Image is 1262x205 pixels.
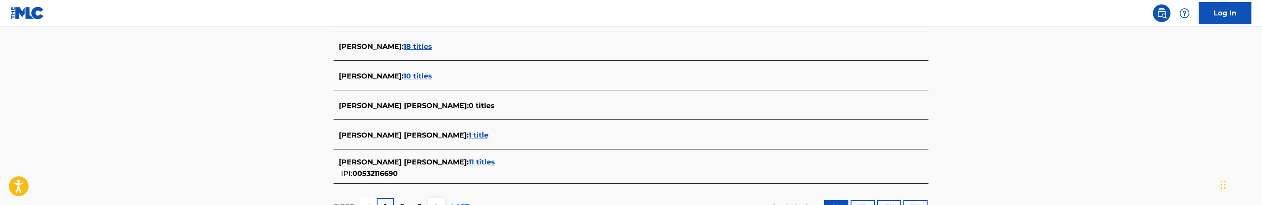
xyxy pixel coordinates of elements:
[1218,163,1262,205] iframe: Chat Widget
[339,101,469,110] span: [PERSON_NAME] [PERSON_NAME] :
[339,158,469,166] span: [PERSON_NAME] [PERSON_NAME] :
[469,131,488,139] span: 1 title
[1153,4,1170,22] a: Public Search
[11,7,44,19] img: MLC Logo
[469,158,495,166] span: 11 titles
[352,169,398,178] span: 00532116690
[469,101,495,110] span: 0 titles
[1156,8,1167,19] img: search
[404,42,432,51] span: 18 titles
[1199,2,1251,24] a: Log In
[339,42,404,51] span: [PERSON_NAME] :
[341,169,352,178] span: IPI:
[339,131,469,139] span: [PERSON_NAME] [PERSON_NAME] :
[404,72,432,80] span: 10 titles
[1221,171,1226,198] div: Drag
[339,72,404,80] span: [PERSON_NAME] :
[1179,8,1190,19] img: help
[1176,4,1193,22] div: Help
